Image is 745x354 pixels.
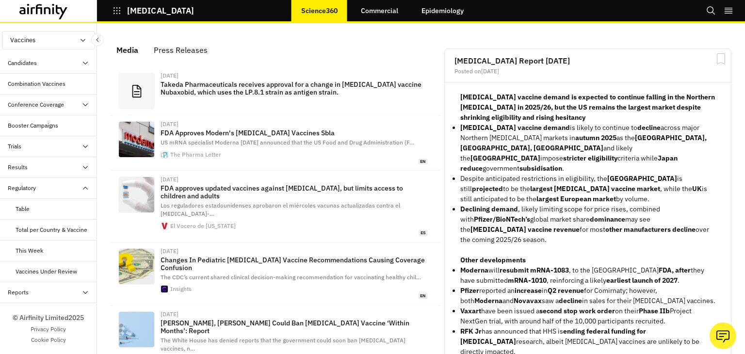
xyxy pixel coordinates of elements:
strong: [MEDICAL_DATA] vaccine demand is expected to continue falling in the Northern [MEDICAL_DATA] in 2... [460,93,715,122]
p: FDA approves updated vaccines against [MEDICAL_DATA], but limits access to children and adults [161,184,428,200]
div: El Vocero de [US_STATE] [170,223,236,229]
strong: other [605,225,622,234]
p: [MEDICAL_DATA] [127,6,194,15]
strong: stricter eligibility [563,154,617,162]
strong: Moderna [460,266,488,274]
strong: Novavax [514,296,542,305]
button: Search [706,2,716,19]
div: Reports [8,288,29,297]
div: Trials [8,142,21,151]
a: [DATE]Takeda Pharmaceuticals receives approval for a change in [MEDICAL_DATA] vaccine Nubaxobid, ... [111,67,440,115]
strong: UK [692,184,702,193]
img: 68af4ca578521.image.jpg [119,177,154,212]
p: Changes In Pediatric [MEDICAL_DATA] Vaccine Recommendations Causing Coverage Confusion [161,256,428,272]
div: Total per Country & Vaccine [16,225,87,234]
strong: FDA, after [659,266,691,274]
div: This Week [16,246,43,255]
span: es [419,230,428,236]
strong: Moderna [474,296,502,305]
button: Ask our analysts [710,322,736,349]
p: [PERSON_NAME], [PERSON_NAME] Could Ban [MEDICAL_DATA] Vaccine ‘Within Months’: Report [161,319,428,335]
span: The CDC’s current shared clinical decision-making recommendation for vaccinating healthy chil … [161,274,421,281]
a: [DATE]FDA approves updated vaccines against [MEDICAL_DATA], but limits access to children and adu... [111,171,440,242]
div: Insights [170,286,192,292]
div: Regulatory [8,184,36,193]
div: The Pharma Letter [170,152,221,158]
h2: [MEDICAL_DATA] Report [DATE] [454,57,721,64]
button: [MEDICAL_DATA] [113,2,194,19]
span: en [418,293,428,299]
strong: Pfizer [460,286,479,295]
strong: Other developments [460,256,526,264]
strong: projected [472,184,503,193]
div: Combination Vaccines [8,80,65,88]
button: Close Sidebar [91,33,104,46]
span: The White House has denied reports that the government could soon ban [MEDICAL_DATA] vaccines, n … [161,337,405,352]
span: US mRNA specialist Moderna [DATE] announced that the US Food and Drug Administration (F … [161,139,414,146]
strong: Vaxart [460,306,481,315]
strong: dominance [590,215,625,224]
a: Privacy Policy [31,325,66,334]
div: Press Releases [154,43,208,57]
div: Candidates [8,59,37,67]
strong: Declining demand [460,205,518,213]
span: Los reguladores estadounidenses aprobaron el miércoles vacunas actualizadas contra el [MEDICAL_DA... [161,202,400,217]
p: have been issued a on their Project NextGen trial, with around half of the 10,000 participants re... [460,306,715,326]
span: en [418,159,428,165]
strong: manufacturers decline [624,225,696,234]
img: icon.ico [161,223,168,229]
div: Results [8,163,28,172]
div: [DATE] [161,121,428,127]
p: © Airfinity Limited 2025 [13,313,84,323]
strong: autumn 2025 [575,133,616,142]
strong: decline [637,123,661,132]
strong: Q2 revenue [548,286,584,295]
strong: decline [559,296,582,305]
strong: resubmit mRNA-1083 [500,266,569,274]
p: Despite anticipated restrictions in eligibility, the is still to be the , while the is still anti... [460,174,715,204]
strong: earliest launch of 2027 [606,276,678,285]
li: is likely to continue to across major Northern [MEDICAL_DATA] markets in as the and likely the im... [460,123,715,174]
div: [DATE] [161,248,428,254]
p: reported an in for Comirnaty; however, both and saw a in sales for their [MEDICAL_DATA] vaccines. [460,286,715,306]
img: ZBNQBIEIORCFDK5KRTELOOAEYU.jpg [119,249,154,284]
strong: second stop work order [539,306,615,315]
strong: Phase IIb [639,306,670,315]
img: favicon-insights.ico [161,286,168,292]
div: [DATE] [161,177,428,182]
strong: mRNA-1010 [508,276,547,285]
svg: Bookmark Report [715,53,727,65]
strong: RFK Jr [460,327,482,336]
button: Vaccines [2,31,95,49]
strong: largest European market [536,194,616,203]
p: , likely limiting scope for price rises, combined with global market share may see the for most o... [460,204,715,245]
a: [DATE]FDA Approves Modern's [MEDICAL_DATA] Vaccines SblaUS mRNA specialist Moderna [DATE] announc... [111,115,440,171]
div: Table [16,205,30,213]
div: Booster Campaigns [8,121,58,130]
p: Science360 [301,7,338,15]
p: will , to the [GEOGRAPHIC_DATA] they have submitted , reinforcing a likely . [460,265,715,286]
div: Media [116,43,138,57]
div: Posted on [DATE] [454,68,721,74]
strong: Pfizer/BioNTech’s [474,215,530,224]
p: FDA Approves Modern's [MEDICAL_DATA] Vaccines Sbla [161,129,428,137]
img: b40fc6d0-7536-11ed-a3fb-c3ecfd4d7d74-moderna-logo-large.jpg [119,122,154,157]
strong: subsidisation [519,164,562,173]
strong: [MEDICAL_DATA] vaccine demand [460,123,570,132]
a: Cookie Policy [31,336,66,344]
strong: increase [515,286,542,295]
strong: [MEDICAL_DATA] vaccine revenue [470,225,580,234]
strong: [GEOGRAPHIC_DATA] [607,174,677,183]
a: [DATE]Changes In Pediatric [MEDICAL_DATA] Vaccine Recommendations Causing Coverage ConfusionThe C... [111,242,440,306]
img: faviconV2 [161,151,168,158]
div: Conference Coverage [8,100,64,109]
strong: largest [MEDICAL_DATA] vaccine market [530,184,660,193]
div: [DATE] [161,311,428,317]
strong: [GEOGRAPHIC_DATA] [470,154,540,162]
div: Vaccines Under Review [16,267,77,276]
div: [DATE] [161,73,428,79]
p: Takeda Pharmaceuticals receives approval for a change in [MEDICAL_DATA] vaccine Nubaxobid, which ... [161,80,428,96]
